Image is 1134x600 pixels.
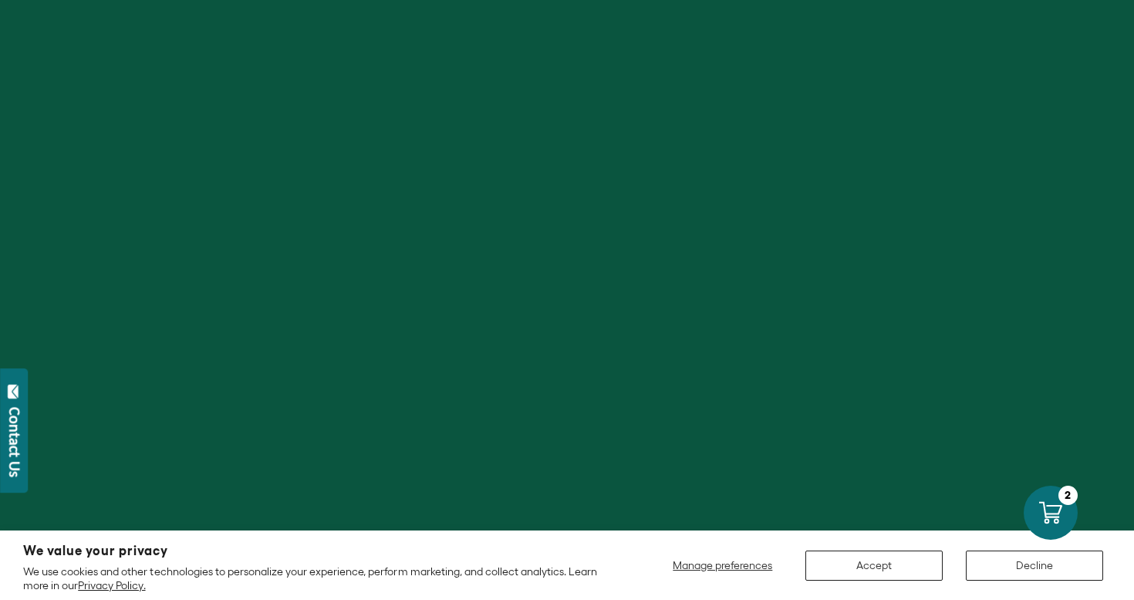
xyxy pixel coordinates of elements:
span: Manage preferences [673,559,772,571]
a: Privacy Policy. [78,579,145,592]
button: Manage preferences [663,551,782,581]
div: Contact Us [7,407,22,477]
h2: We value your privacy [23,544,609,558]
button: Accept [805,551,943,581]
div: 2 [1058,486,1078,505]
p: We use cookies and other technologies to personalize your experience, perform marketing, and coll... [23,564,609,592]
button: Decline [966,551,1103,581]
